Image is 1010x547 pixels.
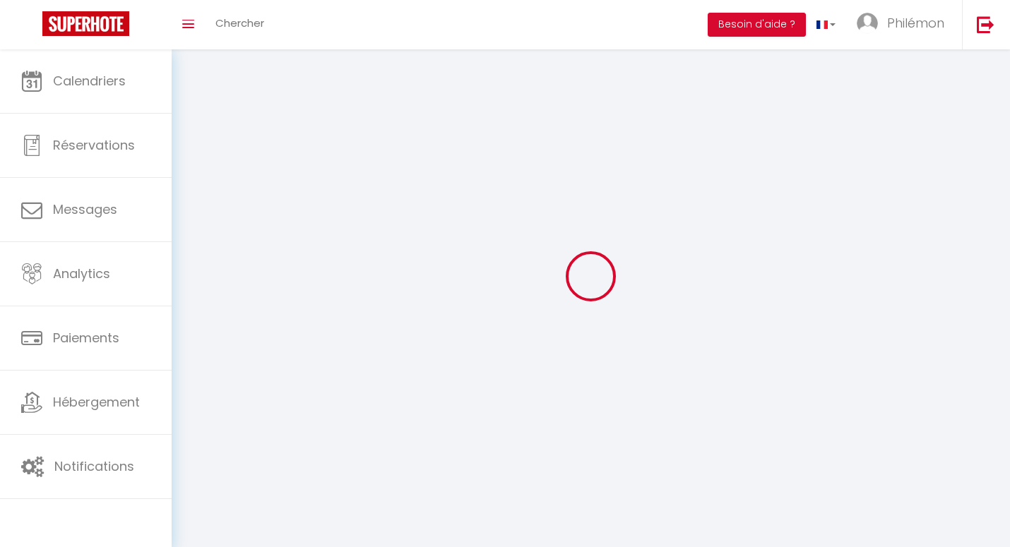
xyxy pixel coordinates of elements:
span: Notifications [54,457,134,475]
img: ... [857,13,878,34]
img: Super Booking [42,11,129,36]
span: Analytics [53,265,110,282]
span: Hébergement [53,393,140,411]
span: Messages [53,200,117,218]
span: Paiements [53,329,119,347]
span: Calendriers [53,72,126,90]
img: logout [977,16,994,33]
span: Philémon [887,14,944,32]
button: Besoin d'aide ? [708,13,806,37]
span: Chercher [215,16,264,30]
span: Réservations [53,136,135,154]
